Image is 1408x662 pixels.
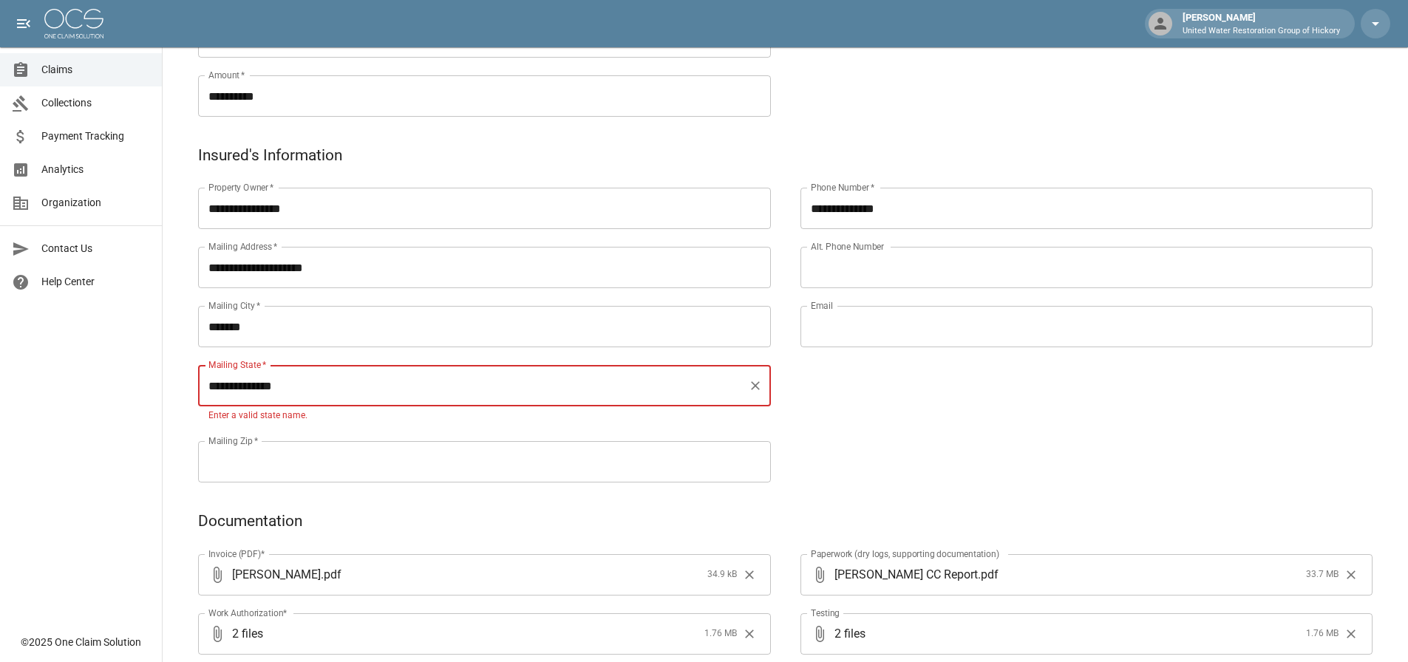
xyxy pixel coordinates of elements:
[811,299,833,312] label: Email
[811,607,840,619] label: Testing
[41,195,150,211] span: Organization
[811,547,999,560] label: Paperwork (dry logs, supporting documentation)
[9,9,38,38] button: open drawer
[208,240,277,253] label: Mailing Address
[1306,627,1339,641] span: 1.76 MB
[232,613,698,655] span: 2 files
[208,69,245,81] label: Amount
[21,635,141,649] div: © 2025 One Claim Solution
[44,9,103,38] img: ocs-logo-white-transparent.png
[41,95,150,111] span: Collections
[41,129,150,144] span: Payment Tracking
[811,240,884,253] label: Alt. Phone Number
[208,181,274,194] label: Property Owner
[41,62,150,78] span: Claims
[232,566,321,583] span: [PERSON_NAME]
[208,299,261,312] label: Mailing City
[978,566,999,583] span: . pdf
[811,181,874,194] label: Phone Number
[834,566,978,583] span: [PERSON_NAME] CC Report
[208,358,266,371] label: Mailing State
[1340,623,1362,645] button: Clear
[321,566,341,583] span: . pdf
[208,409,761,423] p: Enter a valid state name.
[1340,564,1362,586] button: Clear
[1306,567,1339,582] span: 33.7 MB
[208,547,265,560] label: Invoice (PDF)*
[745,375,766,396] button: Clear
[834,613,1301,655] span: 2 files
[41,241,150,256] span: Contact Us
[738,623,761,645] button: Clear
[208,607,288,619] label: Work Authorization*
[41,274,150,290] span: Help Center
[738,564,761,586] button: Clear
[1177,10,1346,37] div: [PERSON_NAME]
[208,434,259,447] label: Mailing Zip
[1183,25,1340,38] p: United Water Restoration Group of Hickory
[41,162,150,177] span: Analytics
[704,627,737,641] span: 1.76 MB
[707,567,737,582] span: 34.9 kB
